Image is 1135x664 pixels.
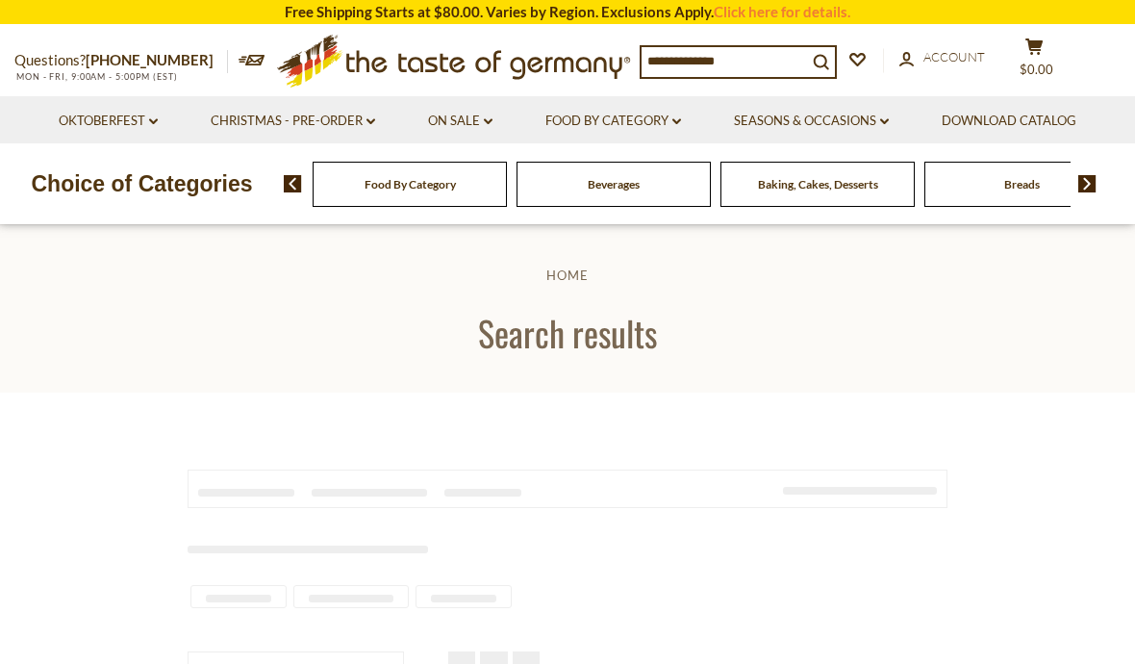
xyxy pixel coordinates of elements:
[734,111,889,132] a: Seasons & Occasions
[899,47,985,68] a: Account
[546,268,589,283] a: Home
[428,111,492,132] a: On Sale
[923,49,985,64] span: Account
[1020,62,1053,77] span: $0.00
[758,177,878,192] a: Baking, Cakes, Desserts
[714,3,850,20] a: Click here for details.
[1078,175,1097,192] img: next arrow
[545,111,681,132] a: Food By Category
[1004,177,1040,192] a: Breads
[14,71,178,82] span: MON - FRI, 9:00AM - 5:00PM (EST)
[86,51,214,68] a: [PHONE_NUMBER]
[588,177,640,192] a: Beverages
[942,111,1076,132] a: Download Catalog
[14,48,228,73] p: Questions?
[211,111,375,132] a: Christmas - PRE-ORDER
[60,311,1075,354] h1: Search results
[365,177,456,192] a: Food By Category
[59,111,158,132] a: Oktoberfest
[284,175,302,192] img: previous arrow
[1005,38,1063,86] button: $0.00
